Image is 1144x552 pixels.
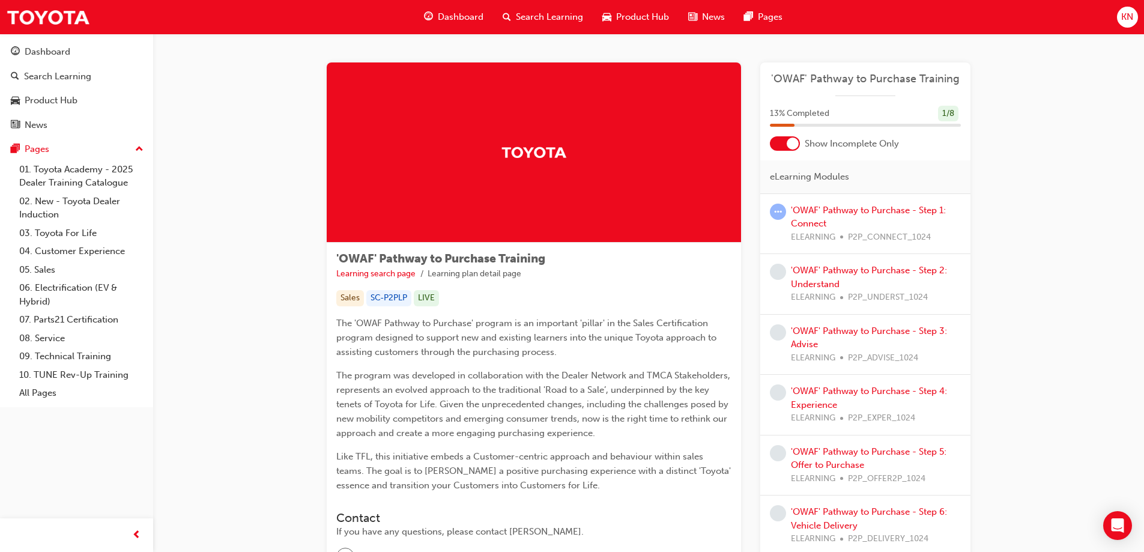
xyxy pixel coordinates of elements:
[11,96,20,106] span: car-icon
[770,72,961,86] a: 'OWAF' Pathway to Purchase Training
[428,267,521,281] li: Learning plan detail page
[14,242,148,261] a: 04. Customer Experience
[848,351,918,365] span: P2P_ADVISE_1024
[438,10,483,24] span: Dashboard
[14,192,148,224] a: 02. New - Toyota Dealer Induction
[336,252,545,265] span: 'OWAF' Pathway to Purchase Training
[11,144,20,155] span: pages-icon
[493,5,593,29] a: search-iconSearch Learning
[848,291,928,305] span: P2P_UNDERST_1024
[336,268,416,279] a: Learning search page
[132,528,141,543] span: prev-icon
[734,5,792,29] a: pages-iconPages
[770,324,786,341] span: learningRecordVerb_NONE-icon
[501,142,567,163] img: Trak
[848,411,915,425] span: P2P_EXPER_1024
[14,224,148,243] a: 03. Toyota For Life
[848,532,928,546] span: P2P_DELIVERY_1024
[14,329,148,348] a: 08. Service
[744,10,753,25] span: pages-icon
[11,47,20,58] span: guage-icon
[336,511,731,525] h3: Contact
[688,10,697,25] span: news-icon
[679,5,734,29] a: news-iconNews
[5,89,148,112] a: Product Hub
[414,290,439,306] div: LIVE
[5,41,148,63] a: Dashboard
[791,265,947,290] a: 'OWAF' Pathway to Purchase - Step 2: Understand
[770,204,786,220] span: learningRecordVerb_ATTEMPT-icon
[14,311,148,329] a: 07. Parts21 Certification
[14,347,148,366] a: 09. Technical Training
[770,264,786,280] span: learningRecordVerb_NONE-icon
[135,142,144,157] span: up-icon
[702,10,725,24] span: News
[5,65,148,88] a: Search Learning
[938,106,958,122] div: 1 / 8
[336,451,733,491] span: Like TFL, this initiative embeds a Customer-centric approach and behaviour within sales teams. Th...
[516,10,583,24] span: Search Learning
[791,291,835,305] span: ELEARNING
[14,160,148,192] a: 01. Toyota Academy - 2025 Dealer Training Catalogue
[6,4,90,31] img: Trak
[770,445,786,461] span: learningRecordVerb_NONE-icon
[848,472,925,486] span: P2P_OFFER2P_1024
[24,70,91,83] div: Search Learning
[336,318,719,357] span: The 'OWAF Pathway to Purchase' program is an important 'pillar' in the Sales Certification progra...
[25,142,49,156] div: Pages
[366,290,411,306] div: SC-P2PLP
[791,205,946,229] a: 'OWAF' Pathway to Purchase - Step 1: Connect
[11,120,20,131] span: news-icon
[1121,10,1133,24] span: KN
[791,326,947,350] a: 'OWAF' Pathway to Purchase - Step 3: Advise
[791,386,947,410] a: 'OWAF' Pathway to Purchase - Step 4: Experience
[14,384,148,402] a: All Pages
[25,118,47,132] div: News
[593,5,679,29] a: car-iconProduct Hub
[5,138,148,160] button: Pages
[1103,511,1132,540] div: Open Intercom Messenger
[770,170,849,184] span: eLearning Modules
[805,137,899,151] span: Show Incomplete Only
[25,94,77,108] div: Product Hub
[424,10,433,25] span: guage-icon
[770,384,786,401] span: learningRecordVerb_NONE-icon
[11,71,19,82] span: search-icon
[791,351,835,365] span: ELEARNING
[14,366,148,384] a: 10. TUNE Rev-Up Training
[1117,7,1138,28] button: KN
[848,231,931,244] span: P2P_CONNECT_1024
[758,10,782,24] span: Pages
[791,231,835,244] span: ELEARNING
[770,505,786,521] span: learningRecordVerb_NONE-icon
[14,261,148,279] a: 05. Sales
[503,10,511,25] span: search-icon
[336,525,731,539] div: If you have any questions, please contact [PERSON_NAME].
[336,370,733,438] span: The program was developed in collaboration with the Dealer Network and TMCA Stakeholders, represe...
[5,114,148,136] a: News
[770,107,829,121] span: 13 % Completed
[791,472,835,486] span: ELEARNING
[5,38,148,138] button: DashboardSearch LearningProduct HubNews
[616,10,669,24] span: Product Hub
[791,532,835,546] span: ELEARNING
[791,446,946,471] a: 'OWAF' Pathway to Purchase - Step 5: Offer to Purchase
[791,506,947,531] a: 'OWAF' Pathway to Purchase - Step 6: Vehicle Delivery
[336,290,364,306] div: Sales
[25,45,70,59] div: Dashboard
[14,279,148,311] a: 06. Electrification (EV & Hybrid)
[414,5,493,29] a: guage-iconDashboard
[602,10,611,25] span: car-icon
[791,411,835,425] span: ELEARNING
